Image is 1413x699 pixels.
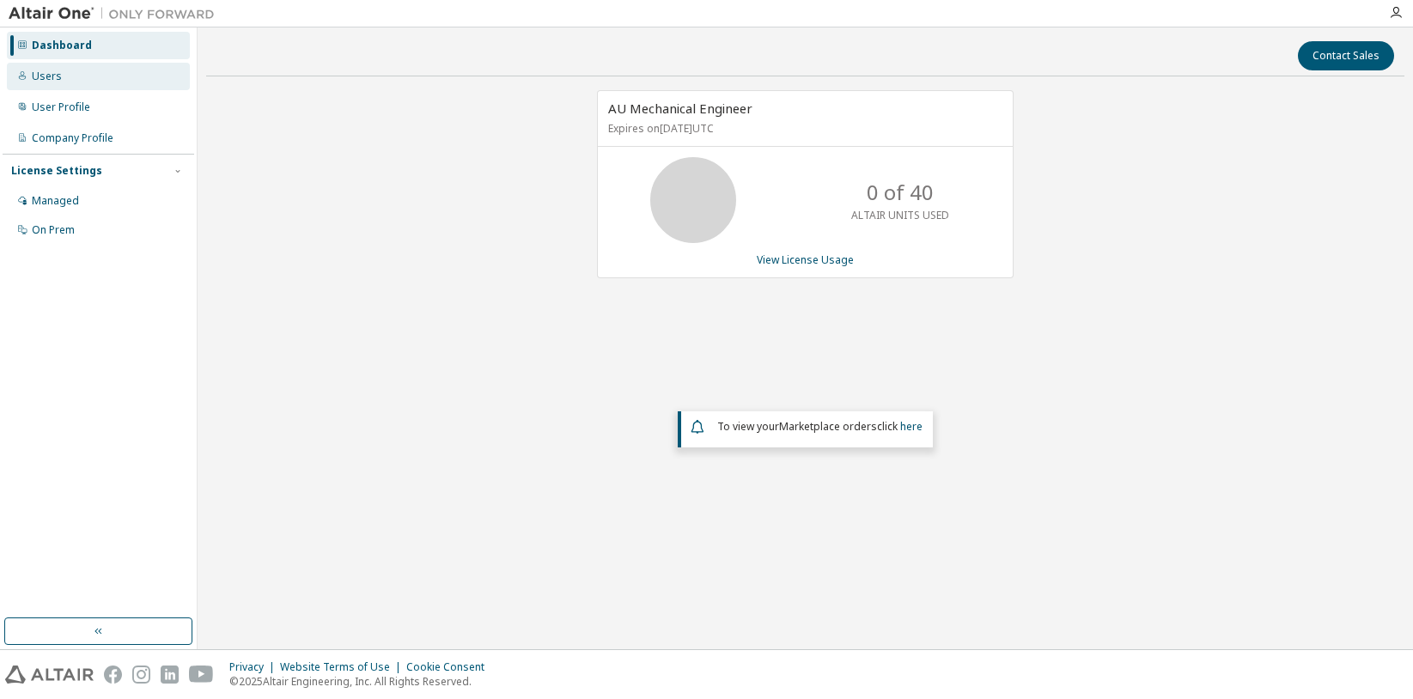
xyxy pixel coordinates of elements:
[757,252,854,267] a: View License Usage
[717,419,923,434] span: To view your click
[104,666,122,684] img: facebook.svg
[32,70,62,83] div: Users
[280,660,406,674] div: Website Terms of Use
[11,164,102,178] div: License Settings
[851,208,949,222] p: ALTAIR UNITS USED
[32,131,113,145] div: Company Profile
[5,666,94,684] img: altair_logo.svg
[32,223,75,237] div: On Prem
[1298,41,1394,70] button: Contact Sales
[32,39,92,52] div: Dashboard
[32,100,90,114] div: User Profile
[608,121,998,136] p: Expires on [DATE] UTC
[867,178,934,207] p: 0 of 40
[32,194,79,208] div: Managed
[229,674,495,689] p: © 2025 Altair Engineering, Inc. All Rights Reserved.
[229,660,280,674] div: Privacy
[9,5,223,22] img: Altair One
[406,660,495,674] div: Cookie Consent
[132,666,150,684] img: instagram.svg
[779,419,877,434] em: Marketplace orders
[189,666,214,684] img: youtube.svg
[608,100,752,117] span: AU Mechanical Engineer
[161,666,179,684] img: linkedin.svg
[900,419,923,434] a: here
